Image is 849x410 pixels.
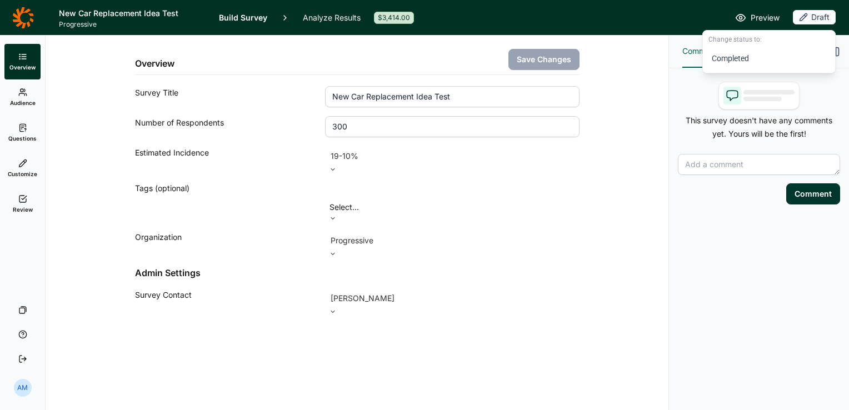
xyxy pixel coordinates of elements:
[135,57,174,70] h2: Overview
[135,116,326,137] div: Number of Respondents
[4,151,41,186] a: Customize
[59,20,206,29] span: Progressive
[8,170,37,178] span: Customize
[135,182,326,222] div: Tags (optional)
[4,44,41,79] a: Overview
[4,186,41,222] a: Review
[9,63,36,71] span: Overview
[4,79,41,115] a: Audience
[329,201,467,214] div: Select...
[325,86,579,107] input: ex: Package testing study
[135,288,326,315] div: Survey Contact
[13,206,33,213] span: Review
[135,266,580,279] h2: Admin Settings
[10,99,36,107] span: Audience
[786,183,840,204] button: Comment
[508,49,580,70] button: Save Changes
[59,7,206,20] h1: New Car Replacement Idea Test
[702,30,836,73] div: Draft
[682,36,721,68] button: Comments
[678,114,840,141] p: This survey doesn't have any comments yet. Yours will be the first!
[735,11,780,24] a: Preview
[793,10,836,26] button: Draft
[8,134,37,142] span: Questions
[751,11,780,24] span: Preview
[706,46,832,71] button: Completed
[135,231,326,257] div: Organization
[135,86,326,107] div: Survey Title
[706,33,832,46] div: Change status to:
[793,10,836,24] div: Draft
[374,12,414,24] div: $3,414.00
[325,116,579,137] input: 1000
[4,115,41,151] a: Questions
[135,146,326,173] div: Estimated Incidence
[14,379,32,397] div: AM
[682,44,721,58] span: Comments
